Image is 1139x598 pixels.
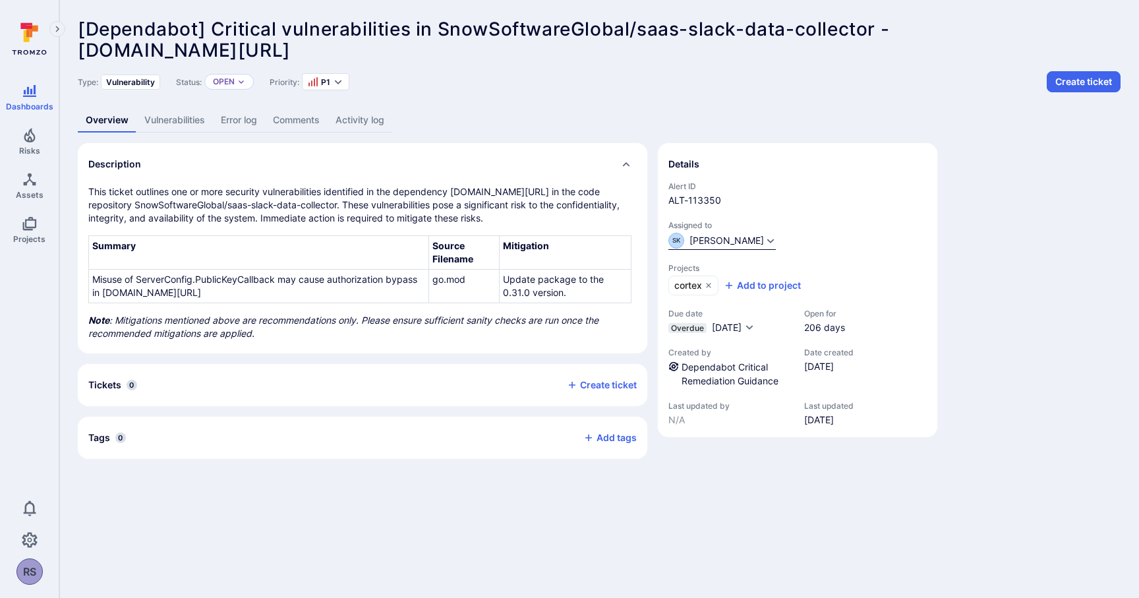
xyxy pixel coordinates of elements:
[804,347,854,357] span: Date created
[668,194,927,207] span: ALT-113350
[78,108,136,133] a: Overview
[237,78,245,86] button: Expand dropdown
[88,185,637,225] p: This ticket outlines one or more security vulnerabilities identified in the dependency [DOMAIN_NA...
[668,158,699,171] h2: Details
[88,314,109,326] b: Note
[270,77,299,87] span: Priority:
[668,233,764,249] button: SK[PERSON_NAME]
[428,270,499,303] td: go.mod
[78,108,1121,133] div: Alert tabs
[176,77,202,87] span: Status:
[668,181,927,191] span: Alert ID
[19,146,40,156] span: Risks
[804,401,854,411] span: Last updated
[88,431,110,444] h2: Tags
[6,102,53,111] span: Dashboards
[115,433,126,443] span: 0
[213,76,235,87] button: Open
[674,279,702,292] span: cortex
[658,143,937,437] section: details card
[78,417,647,459] div: Collapse tags
[213,108,265,133] a: Error log
[573,427,637,448] button: Add tags
[724,279,801,292] button: Add to project
[668,309,791,334] div: Due date field
[668,347,791,357] span: Created by
[668,263,927,273] span: Projects
[88,158,141,171] h2: Description
[78,364,647,406] div: Collapse
[671,323,704,333] span: Overdue
[682,361,778,386] a: Dependabot Critical Remediation Guidance
[804,309,845,318] span: Open for
[668,233,684,249] div: Suresh Kallem
[308,76,330,87] button: P1
[804,360,854,373] span: [DATE]
[16,190,44,200] span: Assets
[765,235,776,246] button: Expand dropdown
[668,413,791,427] span: N/A
[712,321,755,334] button: [DATE]
[78,18,889,40] span: [Dependabot] Critical vulnerabilities in SnowSoftwareGlobal/saas-slack-data-collector -
[88,314,599,339] i: : Mitigations mentioned above are recommendations only. Please ensure sufficient sanity checks ar...
[101,75,160,90] div: Vulnerability
[127,380,137,390] span: 0
[89,236,429,270] th: Summary
[78,364,647,406] section: tickets card
[53,24,62,35] i: Expand navigation menu
[668,401,791,411] span: Last updated by
[78,143,647,185] div: Collapse description
[804,413,854,427] span: [DATE]
[16,558,43,585] div: Rakesh Shiriyara
[499,270,631,303] td: Update package to the 0.31.0 version.
[668,276,718,295] a: cortex
[712,322,742,333] span: [DATE]
[13,234,45,244] span: Projects
[668,220,927,230] span: Assigned to
[668,309,791,318] span: Due date
[78,39,291,61] span: [DOMAIN_NAME][URL]
[16,558,43,585] button: RS
[88,378,121,392] h2: Tickets
[136,108,213,133] a: Vulnerabilities
[499,236,631,270] th: Mitigation
[328,108,392,133] a: Activity log
[321,77,330,87] span: P1
[428,236,499,270] th: Source Filename
[265,108,328,133] a: Comments
[689,236,764,245] span: [PERSON_NAME]
[49,21,65,37] button: Expand navigation menu
[1047,71,1121,92] button: Create ticket
[78,77,98,87] span: Type:
[567,379,637,391] button: Create ticket
[804,321,845,334] span: 206 days
[333,76,343,87] button: Expand dropdown
[89,270,429,303] td: Misuse of ServerConfig.PublicKeyCallback may cause authorization bypass in [DOMAIN_NAME][URL]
